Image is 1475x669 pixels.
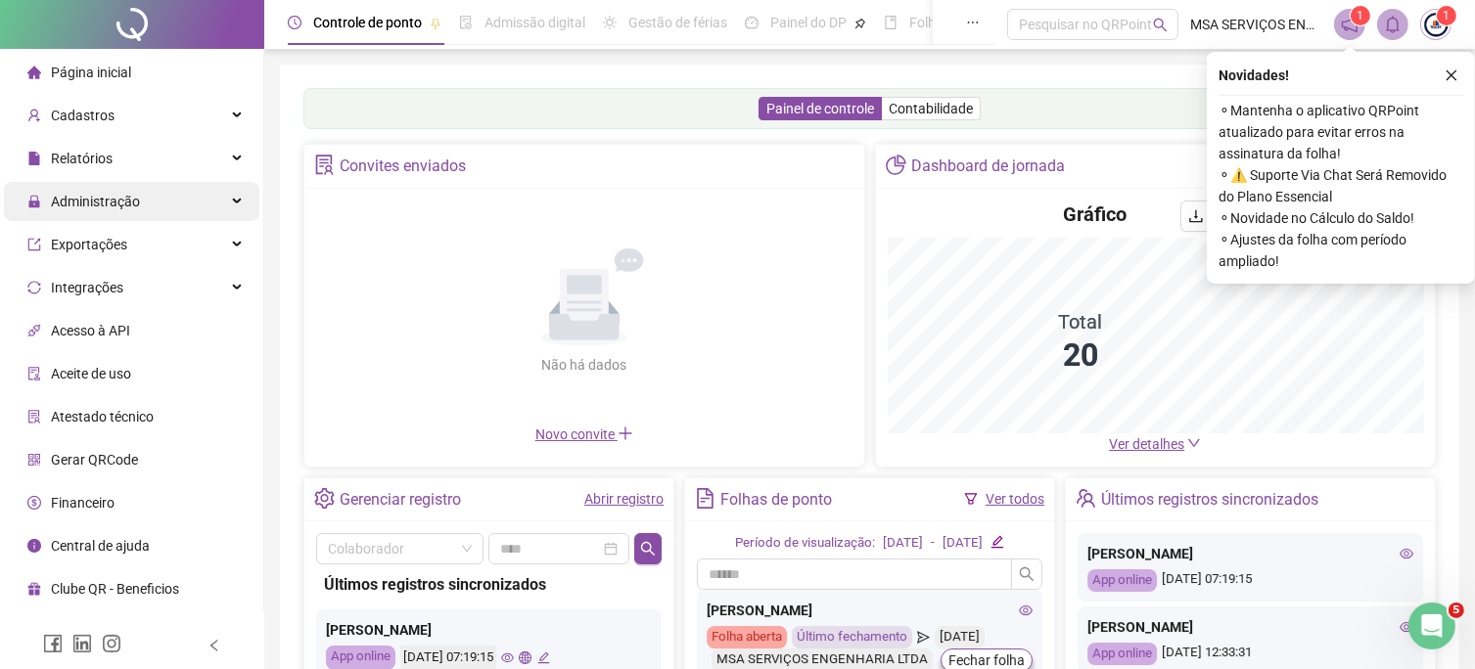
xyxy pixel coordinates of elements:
span: plus [618,425,633,441]
span: close [1445,68,1458,82]
span: clock-circle [288,16,301,29]
span: Atestado técnico [51,409,154,424]
div: [DATE] 12:33:31 [1087,643,1413,665]
div: [PERSON_NAME] [326,619,652,641]
span: Painel de controle [766,101,874,116]
span: Integrações [51,280,123,295]
div: [PERSON_NAME] [1087,616,1413,638]
span: Página inicial [51,65,131,80]
span: Folha de pagamento [909,15,1035,30]
span: eye [1400,620,1413,634]
span: qrcode [27,453,41,467]
div: [DATE] [935,626,985,648]
div: Dashboard de jornada [911,150,1065,183]
span: Painel do DP [770,15,847,30]
div: App online [1087,569,1157,592]
span: facebook [43,634,63,653]
span: pie-chart [886,155,906,175]
span: dashboard [745,16,759,29]
div: Não há dados [494,354,674,376]
span: edit [991,535,1003,548]
span: Exportações [51,237,127,252]
div: Últimos registros sincronizados [324,572,654,597]
div: [DATE] [943,533,983,554]
span: eye [1019,603,1033,617]
span: Novidades ! [1219,65,1289,86]
span: instagram [102,634,121,653]
span: setting [314,488,335,509]
span: Central de ajuda [51,538,150,554]
span: bell [1384,16,1402,33]
span: home [27,66,41,79]
div: Convites enviados [340,150,466,183]
div: [DATE] [883,533,923,554]
span: Acesso à API [51,323,130,338]
span: file-done [459,16,473,29]
span: ellipsis [966,16,980,29]
a: Abrir registro [584,491,664,507]
span: audit [27,367,41,380]
span: user-add [27,109,41,122]
div: Folhas de ponto [720,483,832,516]
sup: 1 [1351,6,1370,25]
span: ⚬ Ajustes da folha com período ampliado! [1219,229,1463,272]
span: solution [314,155,335,175]
span: Gestão de férias [628,15,727,30]
span: Admissão digital [484,15,585,30]
span: left [207,639,221,652]
div: - [931,533,935,554]
span: Contabilidade [889,101,973,116]
span: ⚬ Mantenha o aplicativo QRPoint atualizado para evitar erros na assinatura da folha! [1219,100,1463,164]
span: Cadastros [51,108,115,123]
span: down [1187,436,1201,450]
span: sun [603,16,617,29]
div: Gerenciar registro [340,483,461,516]
a: Ver detalhes down [1109,436,1201,452]
div: Últimos registros sincronizados [1101,483,1318,516]
span: Ver detalhes [1109,436,1184,452]
span: 1 [1444,9,1451,22]
span: ⚬ ⚠️ Suporte Via Chat Será Removido do Plano Essencial [1219,164,1463,207]
span: Administração [51,194,140,209]
span: download [1188,208,1204,224]
span: ⚬ Novidade no Cálculo do Saldo! [1219,207,1463,229]
span: pushpin [430,18,441,29]
span: export [27,238,41,251]
span: Clube QR - Beneficios [51,581,179,597]
div: Período de visualização: [735,533,875,554]
span: info-circle [27,539,41,553]
span: file [27,152,41,165]
div: Último fechamento [792,626,912,648]
span: linkedin [72,634,92,653]
span: book [884,16,898,29]
span: eye [1400,547,1413,560]
span: Gerar QRCode [51,452,138,468]
a: Ver todos [986,491,1044,507]
span: lock [27,195,41,208]
span: search [640,541,656,557]
span: edit [537,651,550,664]
span: Novo convite [535,426,633,442]
img: 4943 [1421,10,1451,39]
span: sync [27,281,41,294]
span: team [1076,488,1096,509]
span: solution [27,410,41,424]
div: App online [1087,643,1157,665]
div: [PERSON_NAME] [707,600,1033,621]
span: Aceite de uso [51,366,131,381]
span: gift [27,582,41,596]
sup: Atualize o seu contato no menu Meus Dados [1437,6,1456,25]
h4: Gráfico [1063,201,1127,228]
span: dollar [27,496,41,510]
span: Controle de ponto [313,15,422,30]
span: MSA SERVIÇOS ENGENHARIA LTDA [1190,14,1322,35]
span: eye [501,651,514,664]
div: Folha aberta [707,626,787,648]
span: Relatórios [51,151,113,166]
span: global [519,651,531,664]
span: file-text [695,488,715,509]
span: send [917,626,930,648]
span: api [27,324,41,337]
span: search [1019,566,1035,582]
span: 5 [1449,602,1464,618]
